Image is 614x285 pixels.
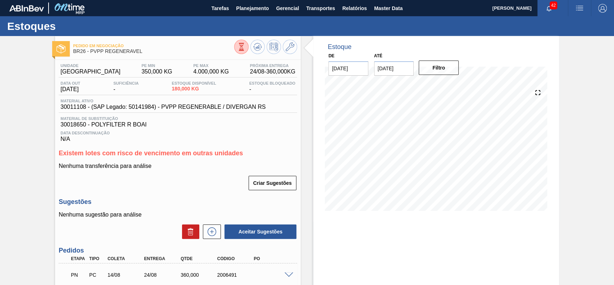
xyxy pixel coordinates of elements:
div: 24/08/2025 [142,272,183,278]
button: Criar Sugestões [249,176,296,190]
p: Nenhuma transferência para análise [59,163,297,169]
span: [DATE] [60,86,80,93]
button: Ir ao Master Data / Geral [283,40,297,54]
button: Atualizar Gráfico [250,40,265,54]
span: Estoque Disponível [172,81,216,85]
div: Criar Sugestões [249,175,297,191]
div: 14/08/2025 [106,272,146,278]
img: userActions [575,4,584,13]
label: De [328,53,335,58]
input: dd/mm/yyyy [374,61,414,76]
span: 42 [550,1,557,9]
span: Data Descontinuação [60,131,295,135]
button: Filtro [419,61,459,75]
span: Data out [60,81,80,85]
button: Programar Estoque [267,40,281,54]
div: Qtde [179,256,219,261]
span: BR26 - PVPP REGENERAVEL [73,49,234,54]
div: - [247,81,297,93]
span: Master Data [374,4,402,13]
div: - [112,81,140,93]
div: Aceitar Sugestões [221,224,297,240]
span: 30011108 - (SAP Legado: 50141984) - PVPP REGENERABLE / DIVERGAN RS [60,104,265,110]
span: PE MIN [141,63,172,68]
span: Tarefas [212,4,229,13]
input: dd/mm/yyyy [328,61,368,76]
p: PN [71,272,86,278]
div: Entrega [142,256,183,261]
div: Código [215,256,256,261]
span: 24/08 - 360,000 KG [250,68,295,75]
span: Transportes [306,4,335,13]
div: Pedido em Negociação [69,267,88,283]
span: 180,000 KG [172,86,216,92]
button: Notificações [537,3,560,13]
div: 2006491 [215,272,256,278]
span: Planejamento [236,4,269,13]
span: Estoque Bloqueado [249,81,295,85]
div: PO [252,256,292,261]
div: Nova sugestão [199,224,221,239]
button: Visão Geral dos Estoques [234,40,249,54]
div: N/A [59,128,297,142]
img: Ícone [56,44,65,53]
span: Próxima Entrega [250,63,295,68]
span: [GEOGRAPHIC_DATA] [60,68,120,75]
span: Relatórios [342,4,367,13]
h1: Estoques [7,22,135,30]
span: Existem lotes com risco de vencimento em outras unidades [59,150,243,157]
span: Pedido em Negociação [73,44,234,48]
span: PE MAX [193,63,229,68]
div: Excluir Sugestões [178,224,199,239]
div: 360,000 [179,272,219,278]
img: Logout [598,4,607,13]
span: 350,000 KG [141,68,172,75]
span: 30018650 - POLYFILTER R BOAI [60,121,295,128]
div: Estoque [328,43,351,51]
div: Pedido de Compra [87,272,106,278]
h3: Sugestões [59,198,297,206]
p: Nenhuma sugestão para análise [59,211,297,218]
div: Tipo [87,256,106,261]
div: Coleta [106,256,146,261]
div: Etapa [69,256,88,261]
span: Unidade [60,63,120,68]
img: TNhmsLtSVTkK8tSr43FrP2fwEKptu5GPRR3wAAAABJRU5ErkJggg== [9,5,44,12]
label: Até [374,53,382,58]
span: 4.000,000 KG [193,68,229,75]
button: Aceitar Sugestões [224,224,296,239]
span: Material de Substituição [60,116,295,121]
span: Material ativo [60,99,265,103]
span: Suficiência [113,81,138,85]
h3: Pedidos [59,247,297,254]
span: Gerencial [276,4,299,13]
